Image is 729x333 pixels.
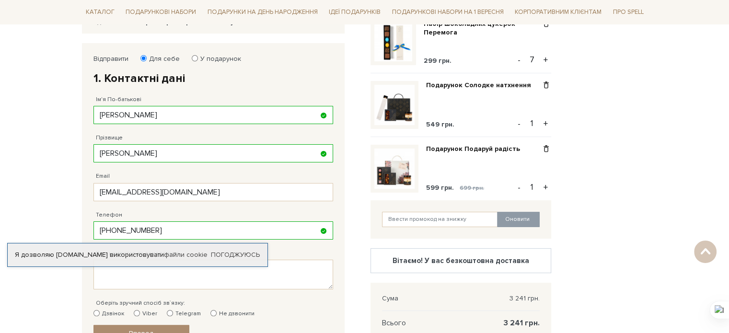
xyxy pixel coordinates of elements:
[134,310,140,316] input: Viber
[192,55,198,61] input: У подарунок
[382,294,398,303] span: Сума
[514,116,524,131] button: -
[540,53,551,67] button: +
[514,180,524,195] button: -
[82,5,118,20] a: Каталог
[379,256,543,265] div: Вітаємо! У вас безкоштовна доставка
[424,57,451,65] span: 299 грн.
[374,149,415,189] img: Подарунок Подаруй радість
[509,294,540,303] span: 3 241 грн.
[511,4,605,20] a: Корпоративним клієнтам
[143,55,180,63] label: Для себе
[540,116,551,131] button: +
[96,134,123,142] label: Прізвище
[374,85,415,125] img: Подарунок Солодке натхнення
[426,120,454,128] span: 549 грн.
[96,172,110,181] label: Email
[504,319,540,327] span: 3 241 грн.
[382,212,498,227] input: Ввести промокод на знижку
[122,5,200,20] a: Подарункові набори
[609,5,648,20] a: Про Spell
[96,299,185,308] label: Оберіть зручний спосіб зв`язку:
[426,184,454,192] span: 599 грн.
[167,310,173,316] input: Telegram
[210,310,217,316] input: Не дзвонити
[210,310,255,318] label: Не дзвонити
[93,310,124,318] label: Дзвінок
[167,310,201,318] label: Telegram
[211,251,260,259] a: Погоджуюсь
[460,184,484,192] span: 699 грн.
[134,310,157,318] label: Viber
[426,81,538,90] a: Подарунок Солодке натхнення
[194,55,241,63] label: У подарунок
[540,180,551,195] button: +
[374,23,412,61] img: Набір шоколадних цукерок Перемога
[424,20,541,37] a: Набір шоколадних цукерок Перемога
[426,145,527,153] a: Подарунок Подаруй радість
[382,319,406,327] span: Всього
[8,251,267,259] div: Я дозволяю [DOMAIN_NAME] використовувати
[514,53,524,67] button: -
[96,211,122,219] label: Телефон
[93,71,333,86] h2: 1. Контактні дані
[325,5,384,20] a: Ідеї подарунків
[164,251,208,259] a: файли cookie
[497,212,540,227] button: Оновити
[204,5,322,20] a: Подарунки на День народження
[93,55,128,63] label: Відправити
[93,310,100,316] input: Дзвінок
[140,55,147,61] input: Для себе
[388,4,508,20] a: Подарункові набори на 1 Вересня
[96,95,141,104] label: Ім'я По-батькові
